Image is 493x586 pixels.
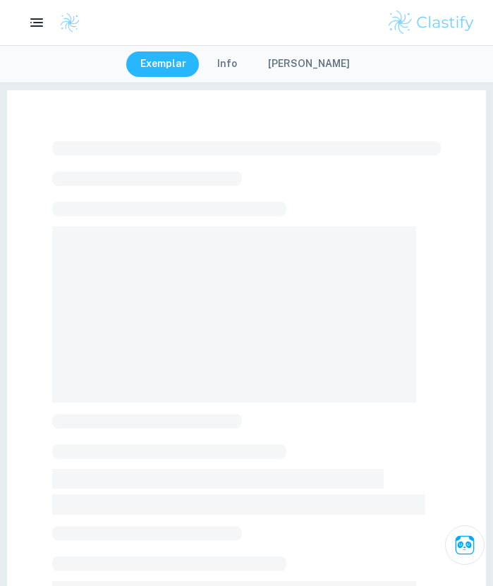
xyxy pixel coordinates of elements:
[126,51,200,77] button: Exemplar
[445,525,485,565] button: Ask Clai
[51,12,80,33] a: Clastify logo
[203,51,251,77] button: Info
[59,12,80,33] img: Clastify logo
[254,51,364,77] button: [PERSON_NAME]
[387,8,476,37] img: Clastify logo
